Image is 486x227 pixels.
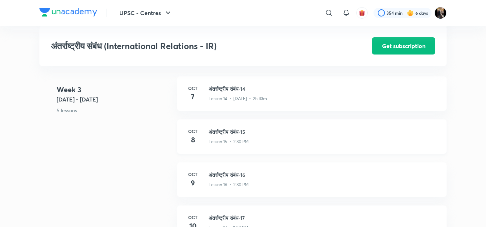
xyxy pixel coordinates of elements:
[209,181,249,188] p: Lesson 16 • 2:30 PM
[209,95,267,102] p: Lesson 14 • [DATE] • 2h 33m
[209,214,438,222] h3: अंतर्राष्ट्रीय संबंध-17
[186,91,200,102] h4: 7
[186,134,200,145] h4: 8
[57,107,171,114] p: 5 lessons
[209,171,438,179] h3: अंतर्राष्ट्रीय संबंध-16
[356,7,368,19] button: avatar
[177,119,447,162] a: Oct8अंतर्राष्ट्रीय संबंध-15Lesson 15 • 2:30 PM
[186,171,200,178] h6: Oct
[209,128,438,136] h3: अंतर्राष्ट्रीय संबंध-15
[359,10,365,16] img: avatar
[51,41,332,51] h3: अंतर्राष्ट्रीय संबंध (International Relations - IR)
[186,85,200,91] h6: Oct
[209,138,249,145] p: Lesson 15 • 2:30 PM
[372,37,435,55] button: Get subscription
[57,84,171,95] h4: Week 3
[57,95,171,104] h5: [DATE] - [DATE]
[186,128,200,134] h6: Oct
[177,162,447,205] a: Oct9अंतर्राष्ट्रीय संबंध-16Lesson 16 • 2:30 PM
[407,9,414,16] img: streak
[209,85,438,93] h3: अंतर्राष्ट्रीय संबंध-14
[186,214,200,221] h6: Oct
[115,6,177,20] button: UPSC - Centres
[39,8,97,16] img: Company Logo
[177,76,447,119] a: Oct7अंतर्राष्ट्रीय संबंध-14Lesson 14 • [DATE] • 2h 33m
[39,8,97,18] a: Company Logo
[434,7,447,19] img: amit tripathi
[186,178,200,188] h4: 9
